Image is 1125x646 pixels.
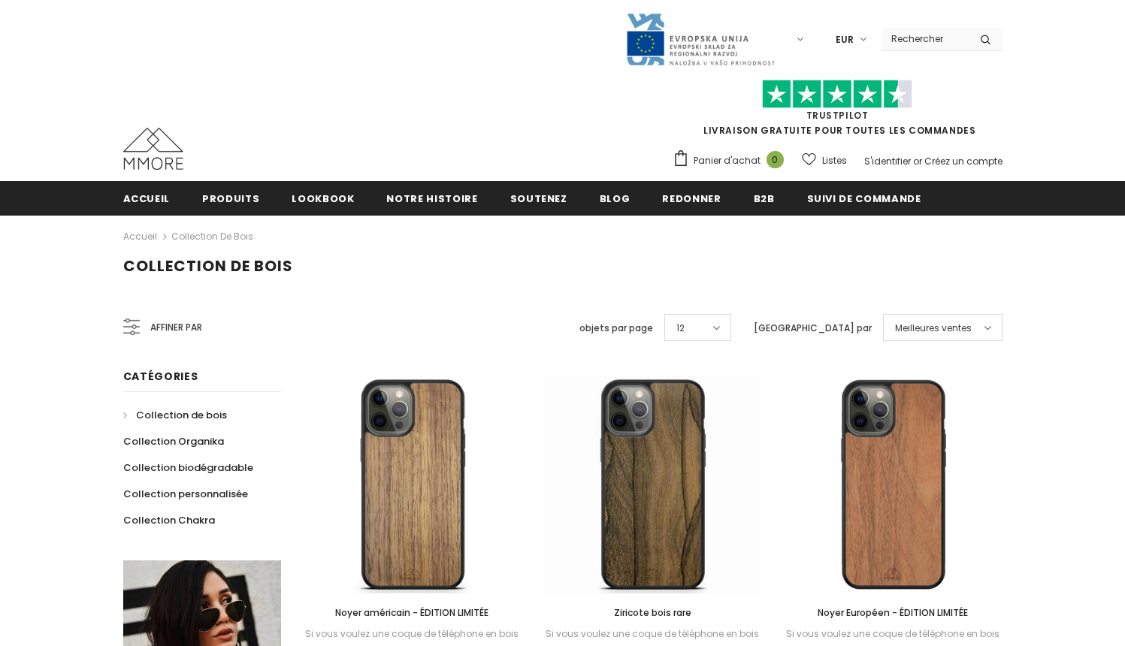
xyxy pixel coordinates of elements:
[304,605,522,621] a: Noyer américain - ÉDITION LIMITÉE
[292,181,354,215] a: Lookbook
[762,80,912,109] img: Faites confiance aux étoiles pilotes
[335,606,488,619] span: Noyer américain - ÉDITION LIMITÉE
[123,460,253,475] span: Collection biodégradable
[123,228,157,246] a: Accueil
[123,428,224,454] a: Collection Organika
[882,28,969,50] input: Search Site
[136,408,227,422] span: Collection de bois
[600,181,631,215] a: Blog
[202,181,259,215] a: Produits
[202,192,259,206] span: Produits
[123,434,224,448] span: Collection Organika
[625,12,776,67] img: Javni Razpis
[510,192,567,206] span: soutenez
[822,153,847,168] span: Listes
[754,321,872,336] label: [GEOGRAPHIC_DATA] par
[913,155,922,168] span: or
[123,181,171,215] a: Accueil
[673,86,1003,137] span: LIVRAISON GRATUITE POUR TOUTES LES COMMANDES
[386,181,477,215] a: Notre histoire
[614,606,691,619] span: Ziricote bois rare
[802,147,847,174] a: Listes
[510,181,567,215] a: soutenez
[543,605,761,621] a: Ziricote bois rare
[673,149,791,172] a: Panier d'achat 0
[123,192,171,206] span: Accueil
[123,402,227,428] a: Collection de bois
[123,255,293,276] span: Collection de bois
[386,192,477,206] span: Notre histoire
[292,192,354,206] span: Lookbook
[123,369,198,384] span: Catégories
[864,155,911,168] a: S'identifier
[806,109,869,122] a: TrustPilot
[924,155,1003,168] a: Créez un compte
[123,128,183,170] img: Cas MMORE
[662,181,721,215] a: Redonner
[150,319,202,336] span: Affiner par
[600,192,631,206] span: Blog
[836,32,854,47] span: EUR
[818,606,968,619] span: Noyer Européen - ÉDITION LIMITÉE
[123,481,248,507] a: Collection personnalisée
[123,513,215,527] span: Collection Chakra
[676,321,685,336] span: 12
[784,605,1002,621] a: Noyer Européen - ÉDITION LIMITÉE
[754,192,775,206] span: B2B
[123,454,253,481] a: Collection biodégradable
[123,487,248,501] span: Collection personnalisée
[807,181,921,215] a: Suivi de commande
[625,32,776,45] a: Javni Razpis
[662,192,721,206] span: Redonner
[767,151,784,168] span: 0
[807,192,921,206] span: Suivi de commande
[171,230,253,243] a: Collection de bois
[123,507,215,533] a: Collection Chakra
[895,321,972,336] span: Meilleures ventes
[694,153,761,168] span: Panier d'achat
[579,321,653,336] label: objets par page
[754,181,775,215] a: B2B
